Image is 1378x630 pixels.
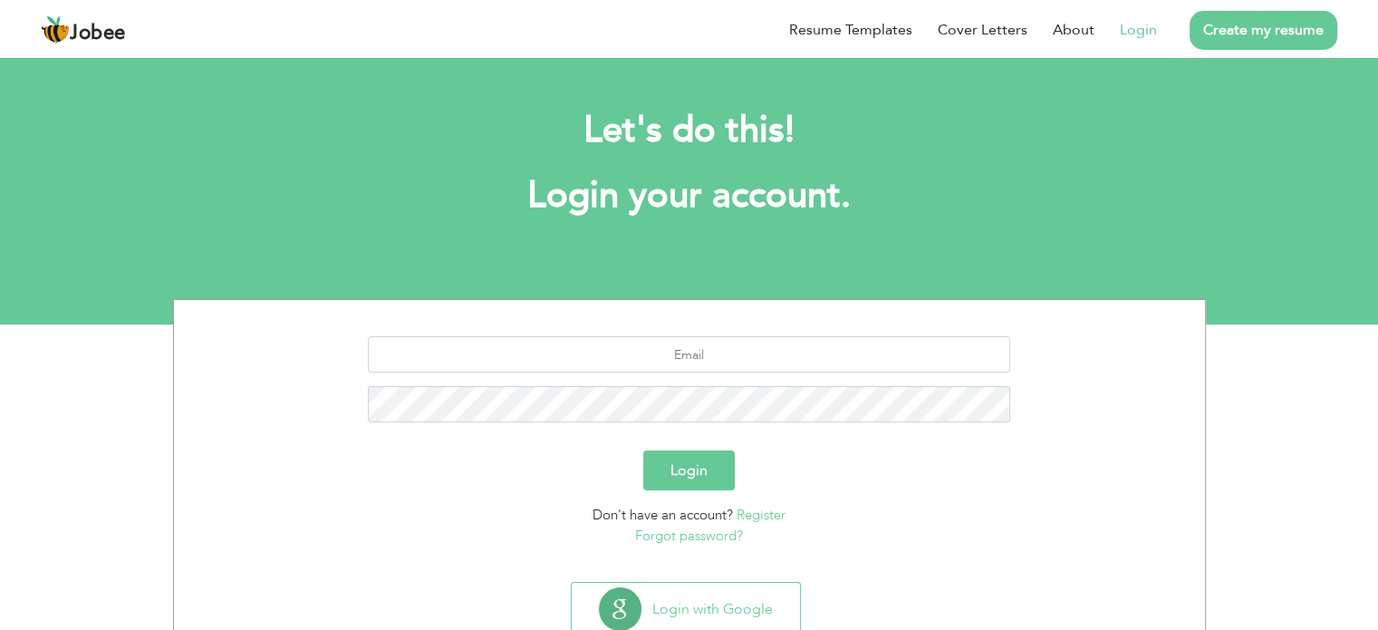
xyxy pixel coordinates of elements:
[200,107,1179,154] h2: Let's do this!
[789,19,912,41] a: Resume Templates
[70,24,126,44] span: Jobee
[938,19,1027,41] a: Cover Letters
[635,527,743,545] a: Forgot password?
[200,172,1179,219] h1: Login your account.
[41,15,70,44] img: jobee.io
[737,506,785,524] a: Register
[1120,19,1157,41] a: Login
[1190,11,1337,50] a: Create my resume
[643,451,735,490] button: Login
[41,15,126,44] a: Jobee
[1053,19,1094,41] a: About
[368,336,1010,373] input: Email
[593,506,733,524] span: Don't have an account?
